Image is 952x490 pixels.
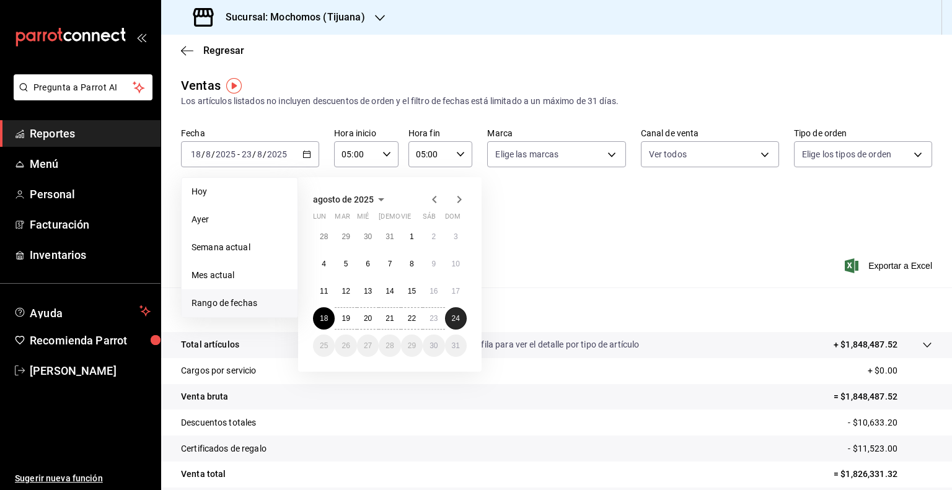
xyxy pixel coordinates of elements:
[215,149,236,159] input: ----
[342,314,350,323] abbr: 19 de agosto de 2025
[454,232,458,241] abbr: 3 de agosto de 2025
[9,90,152,103] a: Pregunta a Parrot AI
[241,149,252,159] input: --
[408,287,416,295] abbr: 15 de agosto de 2025
[192,185,288,198] span: Hoy
[423,280,444,302] button: 16 de agosto de 2025
[334,129,399,138] label: Hora inicio
[30,304,134,318] span: Ayuda
[649,148,687,160] span: Ver todos
[192,297,288,310] span: Rango de fechas
[30,332,151,349] span: Recomienda Parrot
[379,280,400,302] button: 14 de agosto de 2025
[386,232,394,241] abbr: 31 de julio de 2025
[445,225,467,248] button: 3 de agosto de 2025
[445,280,467,302] button: 17 de agosto de 2025
[431,232,436,241] abbr: 2 de agosto de 2025
[342,287,350,295] abbr: 12 de agosto de 2025
[430,287,438,295] abbr: 16 de agosto de 2025
[794,129,932,138] label: Tipo de orden
[834,468,932,481] p: = $1,826,331.32
[848,416,932,429] p: - $10,633.20
[14,74,152,100] button: Pregunta a Parrot AI
[401,280,423,302] button: 15 de agosto de 2025
[211,149,215,159] span: /
[364,232,372,241] abbr: 30 de julio de 2025
[192,213,288,226] span: Ayer
[431,260,436,268] abbr: 9 de agosto de 2025
[408,129,473,138] label: Hora fin
[320,314,328,323] abbr: 18 de agosto de 2025
[423,225,444,248] button: 2 de agosto de 2025
[181,442,267,455] p: Certificados de regalo
[181,338,239,351] p: Total artículos
[263,149,267,159] span: /
[181,416,256,429] p: Descuentos totales
[252,149,256,159] span: /
[205,149,211,159] input: --
[216,10,365,25] h3: Sucursal: Mochomos (Tijuana)
[445,253,467,275] button: 10 de agosto de 2025
[386,341,394,350] abbr: 28 de agosto de 2025
[357,280,379,302] button: 13 de agosto de 2025
[33,81,133,94] span: Pregunta a Parrot AI
[322,260,326,268] abbr: 4 de agosto de 2025
[181,95,932,108] div: Los artículos listados no incluyen descuentos de orden y el filtro de fechas está limitado a un m...
[335,280,356,302] button: 12 de agosto de 2025
[335,335,356,357] button: 26 de agosto de 2025
[30,362,151,379] span: [PERSON_NAME]
[344,260,348,268] abbr: 5 de agosto de 2025
[379,307,400,330] button: 21 de agosto de 2025
[430,314,438,323] abbr: 23 de agosto de 2025
[313,253,335,275] button: 4 de agosto de 2025
[237,149,240,159] span: -
[313,335,335,357] button: 25 de agosto de 2025
[181,302,932,317] p: Resumen
[201,149,205,159] span: /
[357,253,379,275] button: 6 de agosto de 2025
[30,186,151,203] span: Personal
[423,307,444,330] button: 23 de agosto de 2025
[226,78,242,94] img: Tooltip marker
[401,253,423,275] button: 8 de agosto de 2025
[335,212,350,225] abbr: martes
[30,155,151,172] span: Menú
[445,212,461,225] abbr: domingo
[192,269,288,282] span: Mes actual
[192,241,288,254] span: Semana actual
[401,225,423,248] button: 1 de agosto de 2025
[847,258,932,273] button: Exportar a Excel
[641,129,779,138] label: Canal de venta
[366,260,370,268] abbr: 6 de agosto de 2025
[30,125,151,142] span: Reportes
[313,280,335,302] button: 11 de agosto de 2025
[848,442,932,455] p: - $11,523.00
[487,129,625,138] label: Marca
[445,335,467,357] button: 31 de agosto de 2025
[388,260,392,268] abbr: 7 de agosto de 2025
[335,307,356,330] button: 19 de agosto de 2025
[423,212,436,225] abbr: sábado
[335,253,356,275] button: 5 de agosto de 2025
[423,335,444,357] button: 30 de agosto de 2025
[320,287,328,295] abbr: 11 de agosto de 2025
[181,390,228,403] p: Venta bruta
[434,338,640,351] p: Da clic en la fila para ver el detalle por tipo de artículo
[320,232,328,241] abbr: 28 de julio de 2025
[445,307,467,330] button: 24 de agosto de 2025
[30,247,151,263] span: Inventarios
[357,212,369,225] abbr: miércoles
[802,148,891,160] span: Elige los tipos de orden
[267,149,288,159] input: ----
[181,468,226,481] p: Venta total
[452,287,460,295] abbr: 17 de agosto de 2025
[408,314,416,323] abbr: 22 de agosto de 2025
[335,225,356,248] button: 29 de julio de 2025
[320,341,328,350] abbr: 25 de agosto de 2025
[313,307,335,330] button: 18 de agosto de 2025
[386,314,394,323] abbr: 21 de agosto de 2025
[408,341,416,350] abbr: 29 de agosto de 2025
[313,195,374,204] span: agosto de 2025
